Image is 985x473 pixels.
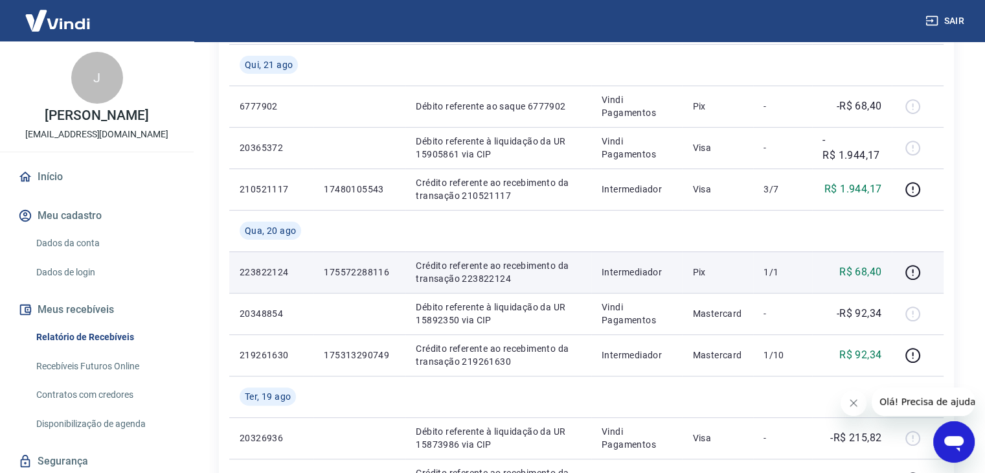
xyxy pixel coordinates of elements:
a: Recebíveis Futuros Online [31,353,178,380]
p: - [764,141,802,154]
a: Relatório de Recebíveis [31,324,178,351]
p: Vindi Pagamentos [602,93,672,119]
p: 20365372 [240,141,303,154]
a: Dados de login [31,259,178,286]
p: R$ 68,40 [839,264,881,280]
p: Intermediador [602,183,672,196]
p: Vindi Pagamentos [602,425,672,451]
p: - [764,100,802,113]
p: Mastercard [692,349,743,362]
p: Débito referente à liquidação da UR 15892350 via CIP [416,301,580,327]
span: Olá! Precisa de ajuda? [8,9,109,19]
p: 3/7 [764,183,802,196]
p: 6777902 [240,100,303,113]
p: Vindi Pagamentos [602,301,672,327]
p: 223822124 [240,266,303,279]
a: Disponibilização de agenda [31,411,178,437]
p: [EMAIL_ADDRESS][DOMAIN_NAME] [25,128,168,141]
p: Vindi Pagamentos [602,135,672,161]
p: Débito referente ao saque 6777902 [416,100,580,113]
span: Ter, 19 ago [245,390,291,403]
p: - [764,432,802,444]
a: Início [16,163,178,191]
p: Crédito referente ao recebimento da transação 223822124 [416,259,580,285]
p: Crédito referente ao recebimento da transação 210521117 [416,176,580,202]
button: Meu cadastro [16,202,178,230]
button: Sair [923,9,969,33]
div: J [71,52,123,104]
p: Visa [692,432,743,444]
p: 175313290749 [324,349,395,362]
p: Débito referente à liquidação da UR 15905861 via CIP [416,135,580,161]
p: Visa [692,183,743,196]
p: 219261630 [240,349,303,362]
a: Contratos com credores [31,382,178,408]
p: 20348854 [240,307,303,320]
p: R$ 92,34 [839,347,881,363]
p: 1/1 [764,266,802,279]
p: 20326936 [240,432,303,444]
p: Pix [692,100,743,113]
iframe: Mensagem da empresa [872,387,975,416]
p: Débito referente à liquidação da UR 15873986 via CIP [416,425,580,451]
p: 1/10 [764,349,802,362]
iframe: Botão para abrir a janela de mensagens [933,421,975,463]
p: Mastercard [692,307,743,320]
p: 210521117 [240,183,303,196]
p: Pix [692,266,743,279]
p: -R$ 68,40 [837,98,882,114]
p: Intermediador [602,349,672,362]
p: 175572288116 [324,266,395,279]
p: -R$ 215,82 [830,430,881,446]
p: Intermediador [602,266,672,279]
p: Crédito referente ao recebimento da transação 219261630 [416,342,580,368]
iframe: Fechar mensagem [841,390,866,416]
p: 17480105543 [324,183,395,196]
p: Visa [692,141,743,154]
button: Meus recebíveis [16,295,178,324]
p: - [764,307,802,320]
span: Qua, 20 ago [245,224,296,237]
p: -R$ 92,34 [837,306,882,321]
p: [PERSON_NAME] [45,109,148,122]
img: Vindi [16,1,100,40]
p: R$ 1.944,17 [824,181,881,197]
span: Qui, 21 ago [245,58,293,71]
p: -R$ 1.944,17 [822,132,881,163]
a: Dados da conta [31,230,178,257]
